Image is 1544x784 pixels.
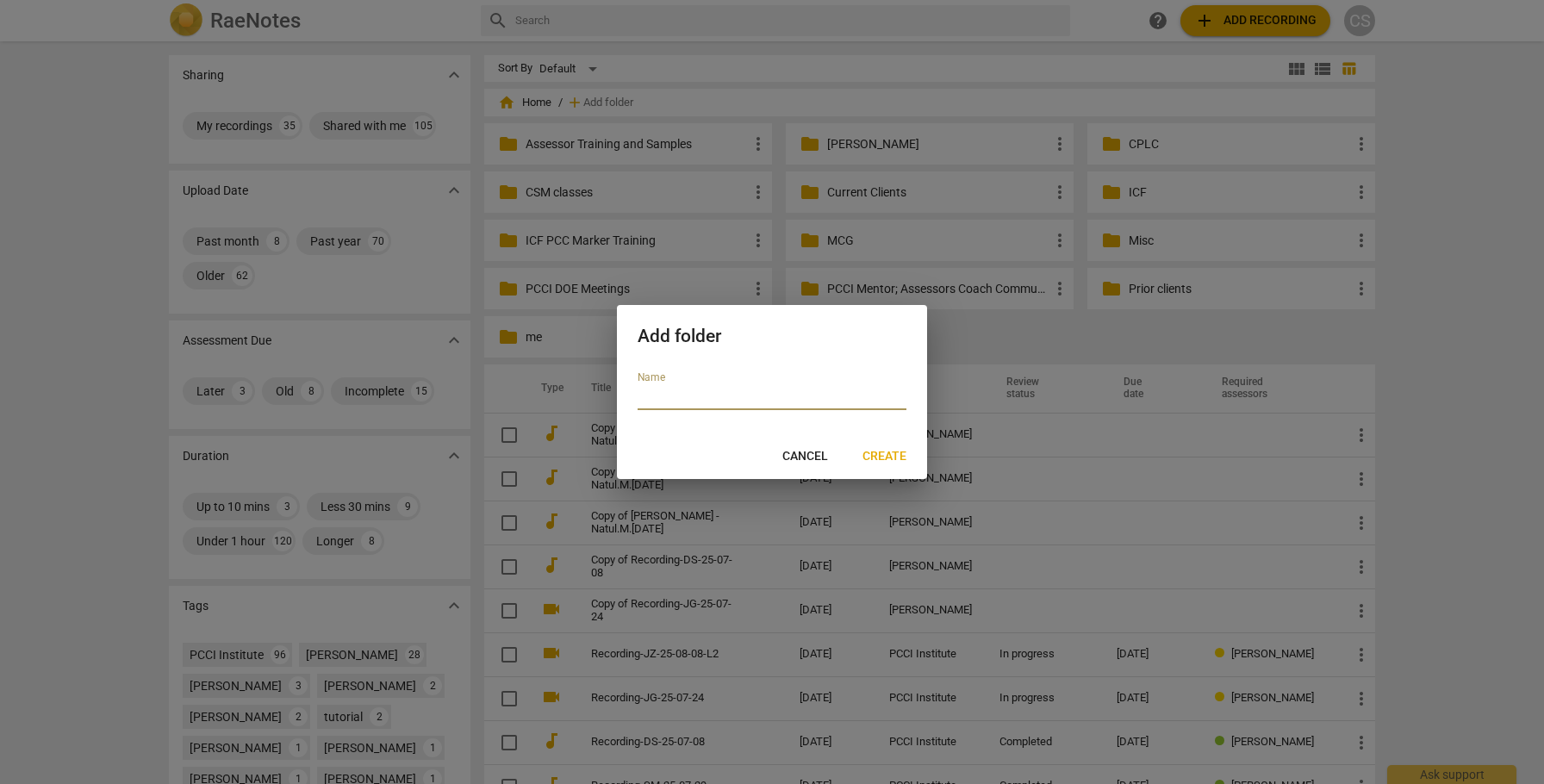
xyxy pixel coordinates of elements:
button: Create [849,441,920,472]
span: Create [862,448,906,465]
span: Cancel [782,448,828,465]
button: Cancel [769,441,842,472]
label: Name [638,372,665,383]
h2: Add folder [638,326,906,347]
